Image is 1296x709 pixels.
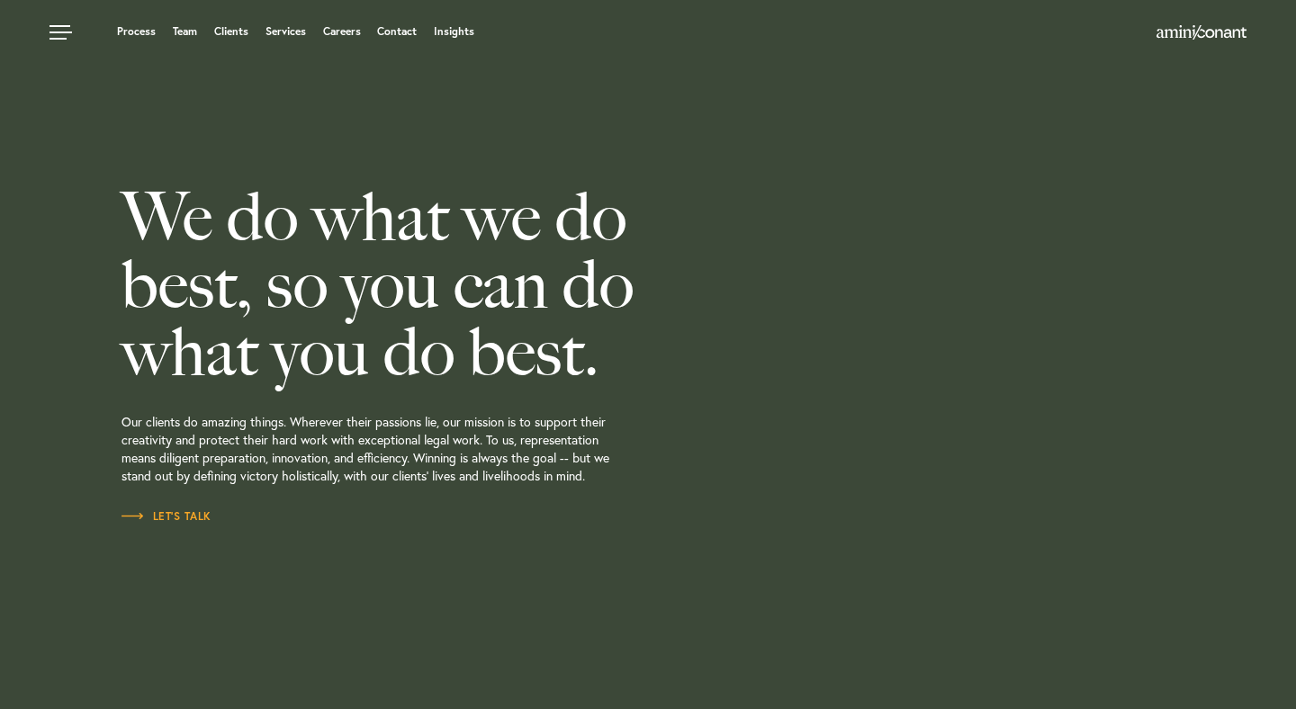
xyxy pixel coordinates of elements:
a: Insights [434,26,474,37]
span: Let’s Talk [121,511,211,522]
img: Amini & Conant [1156,25,1246,40]
a: Services [265,26,306,37]
h2: We do what we do best, so you can do what you do best. [121,184,742,386]
a: Let’s Talk [121,507,211,525]
p: Our clients do amazing things. Wherever their passions lie, our mission is to support their creat... [121,386,742,507]
a: Contact [377,26,417,37]
a: Clients [214,26,248,37]
a: Team [173,26,197,37]
a: Process [117,26,156,37]
a: Careers [323,26,361,37]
